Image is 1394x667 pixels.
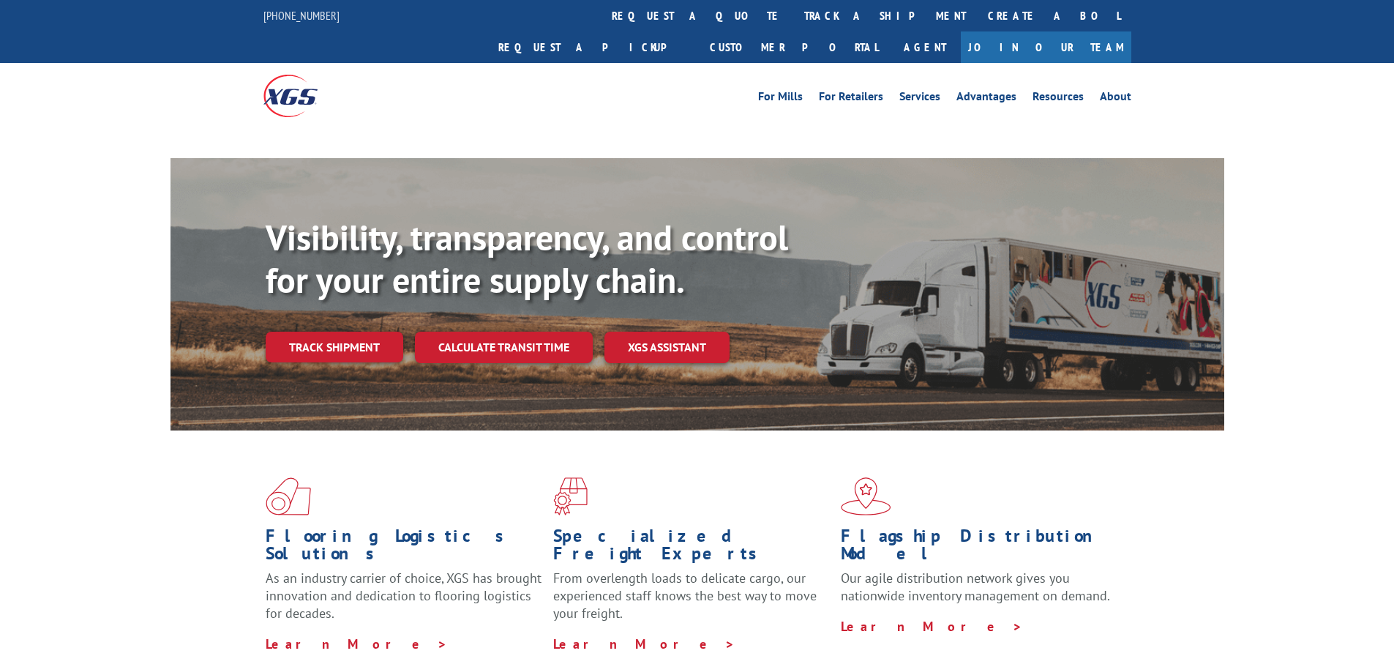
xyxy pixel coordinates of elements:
[553,527,830,570] h1: Specialized Freight Experts
[553,636,735,652] a: Learn More >
[553,477,588,515] img: xgs-icon-focused-on-flooring-red
[841,477,891,515] img: xgs-icon-flagship-distribution-model-red
[263,8,340,23] a: [PHONE_NUMBER]
[553,570,830,635] p: From overlength loads to delicate cargo, our experienced staff knows the best way to move your fr...
[1100,91,1131,107] a: About
[266,477,311,515] img: xgs-icon-total-supply-chain-intelligence-red
[266,332,403,362] a: Track shipment
[841,570,1110,604] span: Our agile distribution network gives you nationwide inventory management on demand.
[841,527,1117,570] h1: Flagship Distribution Model
[961,31,1131,63] a: Join Our Team
[758,91,803,107] a: For Mills
[266,636,448,652] a: Learn More >
[956,91,1016,107] a: Advantages
[266,527,542,570] h1: Flooring Logistics Solutions
[266,215,788,302] b: Visibility, transparency, and control for your entire supply chain.
[889,31,961,63] a: Agent
[1033,91,1084,107] a: Resources
[699,31,889,63] a: Customer Portal
[899,91,940,107] a: Services
[415,332,593,363] a: Calculate transit time
[487,31,699,63] a: Request a pickup
[266,570,542,622] span: As an industry carrier of choice, XGS has brought innovation and dedication to flooring logistics...
[604,332,730,363] a: XGS ASSISTANT
[841,618,1023,635] a: Learn More >
[819,91,883,107] a: For Retailers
